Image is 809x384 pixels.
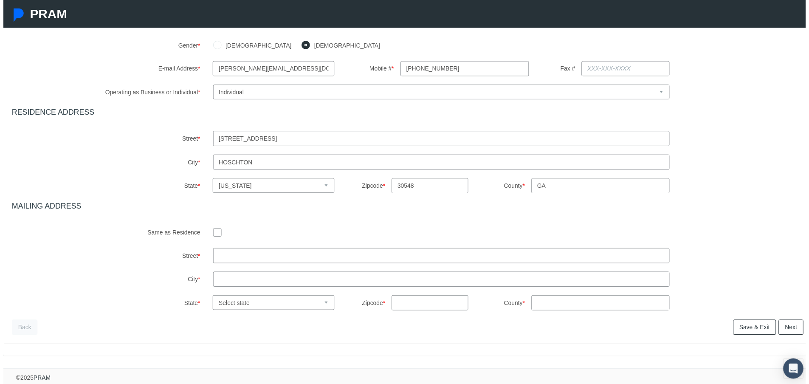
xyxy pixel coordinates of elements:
[2,38,205,53] label: Gender
[2,132,205,147] label: Street
[2,250,205,265] label: Street
[543,62,577,76] label: Fax #
[70,180,205,195] label: State
[347,62,394,76] label: Mobile #
[583,62,672,77] input: XXX-XXX-XXXX
[786,361,807,382] div: Open Intercom Messenger
[340,298,385,313] label: Zipcode
[782,322,807,338] a: Next
[736,322,779,338] a: Save & Exit
[70,298,205,313] label: State
[2,156,205,171] label: City
[2,227,205,242] label: Same as Residence
[70,62,205,76] label: E-mail Address
[475,298,526,313] label: County
[475,180,526,195] label: County
[220,41,291,51] label: [DEMOGRAPHIC_DATA]
[309,41,380,51] label: [DEMOGRAPHIC_DATA]
[2,85,205,100] label: Operating as Business or Individual
[2,274,205,289] label: City
[27,7,64,21] span: PRAM
[400,62,530,77] input: XXX-XXX-XXXX
[8,203,807,213] h4: MAILING ADDRESS
[8,8,22,22] img: Pram Partner
[8,109,807,118] h4: RESIDENCE ADDRESS
[340,180,385,195] label: Zipcode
